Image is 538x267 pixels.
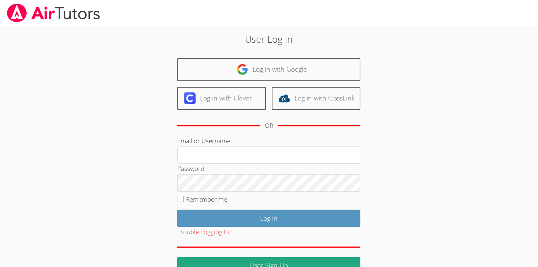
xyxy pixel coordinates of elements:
[265,121,273,131] div: OR
[177,87,266,110] a: Log in with Clever
[237,64,248,75] img: google-logo-50288ca7cdecda66e5e0955fdab243c47b7ad437acaf1139b6f446037453330a.svg
[177,210,360,227] input: Log in
[177,58,360,81] a: Log in with Google
[177,227,231,237] button: Trouble Logging In?
[278,92,290,104] img: classlink-logo-d6bb404cc1216ec64c9a2012d9dc4662098be43eaf13dc465df04b49fa7ab582.svg
[177,164,204,173] label: Password
[184,92,196,104] img: clever-logo-6eab21bc6e7a338710f1a6ff85c0baf02591cd810cc4098c63d3a4b26e2feb20.svg
[177,137,230,145] label: Email or Username
[186,195,227,203] label: Remember me
[272,87,360,110] a: Log in with ClassLink
[124,32,414,46] h2: User Log in
[6,4,101,22] img: airtutors_banner-c4298cdbf04f3fff15de1276eac7730deb9818008684d7c2e4769d2f7ddbe033.png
